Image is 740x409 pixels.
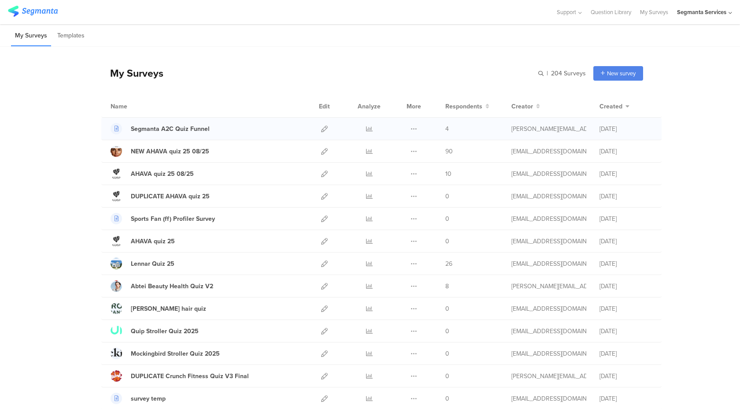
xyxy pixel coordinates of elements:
span: Created [599,102,622,111]
div: eliran@segmanta.com [511,304,586,313]
div: riel@segmanta.com [511,372,586,381]
span: 0 [445,214,449,223]
div: eliran@segmanta.com [511,327,586,336]
a: AHAVA quiz 25 [111,235,175,247]
div: DUPLICATE Crunch Fitness Quiz V3 Final [131,372,249,381]
span: 0 [445,304,449,313]
div: More [404,95,423,117]
span: 0 [445,192,449,201]
div: [DATE] [599,169,652,178]
div: Lennar Quiz 25 [131,259,174,268]
div: gillat@segmanta.com [511,169,586,178]
div: [DATE] [599,214,652,223]
div: NEW AHAVA quiz 25 08/25 [131,147,209,156]
div: AHAVA quiz 25 08/25 [131,169,194,178]
div: [DATE] [599,124,652,134]
li: My Surveys [11,26,51,46]
div: [DATE] [599,304,652,313]
a: Segmanta A2C Quiz Funnel [111,123,210,134]
a: Sports Fan (ff) Profiler Survey [111,213,215,224]
div: riel@segmanta.com [511,124,586,134]
a: Lennar Quiz 25 [111,258,174,269]
span: 90 [445,147,453,156]
span: 10 [445,169,451,178]
span: 0 [445,237,449,246]
a: DUPLICATE Crunch Fitness Quiz V3 Final [111,370,249,382]
div: DUPLICATE AHAVA quiz 25 [131,192,210,201]
div: eliran@segmanta.com [511,394,586,403]
div: riel@segmanta.com [511,282,586,291]
div: gillat@segmanta.com [511,192,586,201]
div: eliran@segmanta.com [511,237,586,246]
span: 8 [445,282,449,291]
span: 0 [445,327,449,336]
div: [DATE] [599,327,652,336]
span: Respondents [445,102,482,111]
div: Segmanta A2C Quiz Funnel [131,124,210,134]
div: Quip Stroller Quiz 2025 [131,327,199,336]
div: YVES ROCHER hair quiz [131,304,206,313]
div: Mockingbird Stroller Quiz 2025 [131,349,220,358]
div: eliran@segmanta.com [511,349,586,358]
div: eliran@segmanta.com [511,259,586,268]
div: [DATE] [599,349,652,358]
span: Creator [511,102,533,111]
div: [DATE] [599,282,652,291]
div: My Surveys [101,66,163,81]
button: Created [599,102,629,111]
div: [DATE] [599,192,652,201]
button: Creator [511,102,540,111]
a: DUPLICATE AHAVA quiz 25 [111,190,210,202]
span: 0 [445,394,449,403]
span: 0 [445,349,449,358]
button: Respondents [445,102,489,111]
a: survey temp [111,393,166,404]
div: eliran@segmanta.com [511,214,586,223]
div: [DATE] [599,372,652,381]
img: segmanta logo [8,6,58,17]
div: Edit [315,95,334,117]
div: [DATE] [599,259,652,268]
span: 26 [445,259,452,268]
span: 204 Surveys [551,69,586,78]
a: NEW AHAVA quiz 25 08/25 [111,145,209,157]
a: Quip Stroller Quiz 2025 [111,325,199,337]
li: Templates [53,26,89,46]
div: Abtei Beauty Health Quiz V2 [131,282,213,291]
div: eliran@segmanta.com [511,147,586,156]
span: New survey [607,69,636,78]
div: Segmanta Services [677,8,726,16]
div: Name [111,102,163,111]
div: [DATE] [599,237,652,246]
a: Mockingbird Stroller Quiz 2025 [111,348,220,359]
div: [DATE] [599,394,652,403]
div: [DATE] [599,147,652,156]
div: survey temp [131,394,166,403]
a: [PERSON_NAME] hair quiz [111,303,206,314]
span: 0 [445,372,449,381]
div: Analyze [356,95,382,117]
span: 4 [445,124,449,134]
a: Abtei Beauty Health Quiz V2 [111,280,213,292]
div: AHAVA quiz 25 [131,237,175,246]
div: Sports Fan (ff) Profiler Survey [131,214,215,223]
a: AHAVA quiz 25 08/25 [111,168,194,179]
span: Support [557,8,576,16]
span: | [545,69,549,78]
